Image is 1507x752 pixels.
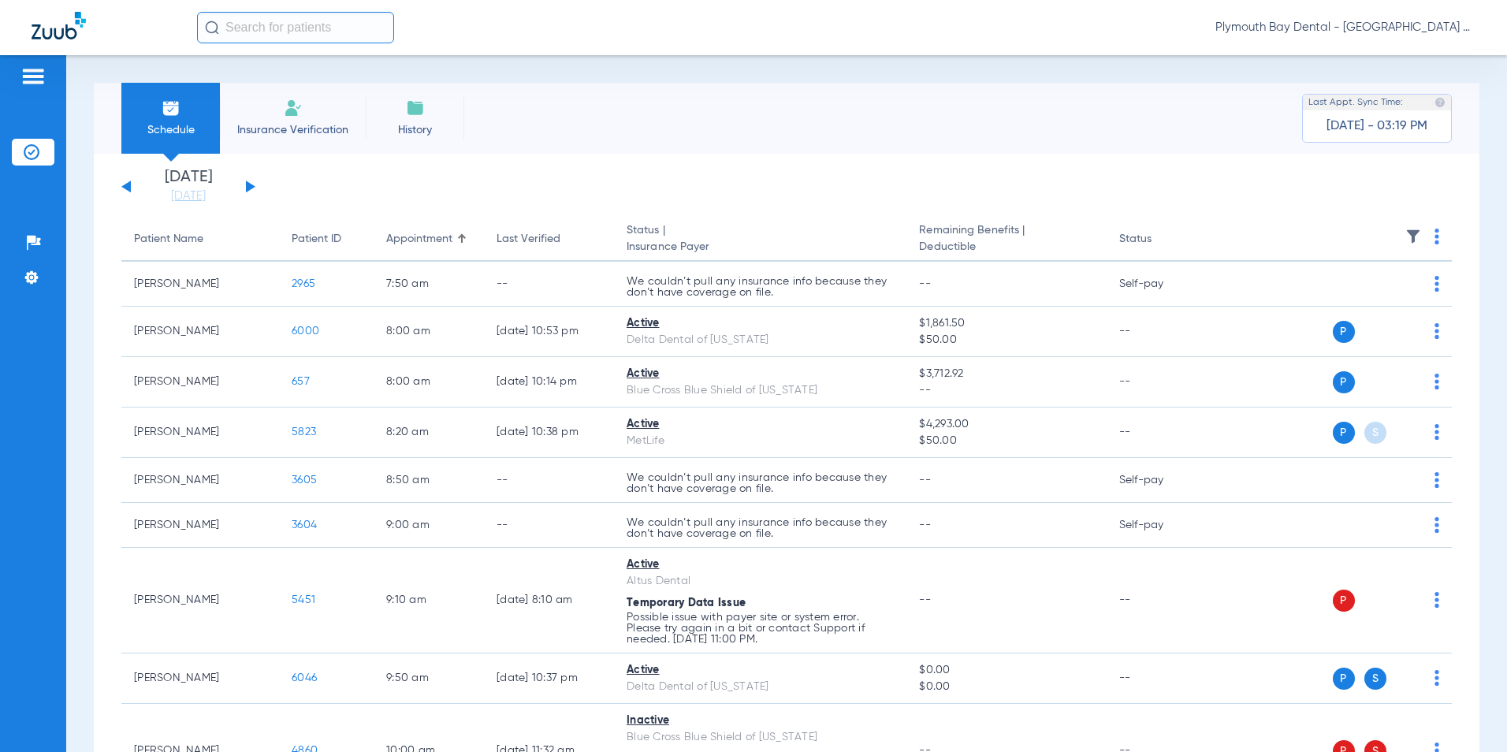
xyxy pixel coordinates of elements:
[627,517,894,539] p: We couldn’t pull any insurance info because they don’t have coverage on file.
[406,99,425,117] img: History
[1434,97,1446,108] img: last sync help info
[374,262,484,307] td: 7:50 AM
[1333,590,1355,612] span: P
[627,679,894,695] div: Delta Dental of [US_STATE]
[134,231,203,248] div: Patient Name
[1327,118,1427,134] span: [DATE] - 03:19 PM
[627,239,894,255] span: Insurance Payer
[374,548,484,653] td: 9:10 AM
[121,548,279,653] td: [PERSON_NAME]
[484,458,614,503] td: --
[1405,229,1421,244] img: filter.svg
[374,653,484,704] td: 9:50 AM
[919,366,1093,382] span: $3,712.92
[32,12,86,39] img: Zuub Logo
[1107,262,1213,307] td: Self-pay
[614,218,906,262] th: Status |
[1434,323,1439,339] img: group-dot-blue.svg
[1434,424,1439,440] img: group-dot-blue.svg
[1333,371,1355,393] span: P
[1434,592,1439,608] img: group-dot-blue.svg
[484,262,614,307] td: --
[919,662,1093,679] span: $0.00
[374,307,484,357] td: 8:00 AM
[20,67,46,86] img: hamburger-icon
[919,416,1093,433] span: $4,293.00
[627,612,894,645] p: Possible issue with payer site or system error. Please try again in a bit or contact Support if n...
[627,598,746,609] span: Temporary Data Issue
[627,366,894,382] div: Active
[134,231,266,248] div: Patient Name
[232,122,354,138] span: Insurance Verification
[627,382,894,399] div: Blue Cross Blue Shield of [US_STATE]
[1434,517,1439,533] img: group-dot-blue.svg
[1434,670,1439,686] img: group-dot-blue.svg
[627,662,894,679] div: Active
[292,376,310,387] span: 657
[292,594,315,605] span: 5451
[292,278,315,289] span: 2965
[484,307,614,357] td: [DATE] 10:53 PM
[121,408,279,458] td: [PERSON_NAME]
[121,458,279,503] td: [PERSON_NAME]
[1215,20,1475,35] span: Plymouth Bay Dental - [GEOGRAPHIC_DATA] Dental
[919,382,1093,399] span: --
[919,278,931,289] span: --
[1333,321,1355,343] span: P
[627,276,894,298] p: We couldn’t pull any insurance info because they don’t have coverage on file.
[1107,357,1213,408] td: --
[919,519,931,530] span: --
[919,239,1093,255] span: Deductible
[484,503,614,548] td: --
[919,679,1093,695] span: $0.00
[1434,374,1439,389] img: group-dot-blue.svg
[162,99,180,117] img: Schedule
[484,357,614,408] td: [DATE] 10:14 PM
[906,218,1106,262] th: Remaining Benefits |
[292,231,341,248] div: Patient ID
[1364,422,1386,444] span: S
[197,12,394,43] input: Search for patients
[284,99,303,117] img: Manual Insurance Verification
[484,408,614,458] td: [DATE] 10:38 PM
[374,503,484,548] td: 9:00 AM
[1107,458,1213,503] td: Self-pay
[141,188,236,204] a: [DATE]
[205,20,219,35] img: Search Icon
[919,594,931,605] span: --
[133,122,208,138] span: Schedule
[1434,229,1439,244] img: group-dot-blue.svg
[292,475,317,486] span: 3605
[1308,95,1403,110] span: Last Appt. Sync Time:
[292,426,316,437] span: 5823
[292,231,361,248] div: Patient ID
[627,557,894,573] div: Active
[1434,276,1439,292] img: group-dot-blue.svg
[919,315,1093,332] span: $1,861.50
[121,503,279,548] td: [PERSON_NAME]
[1333,668,1355,690] span: P
[627,713,894,729] div: Inactive
[121,262,279,307] td: [PERSON_NAME]
[141,169,236,204] li: [DATE]
[1107,653,1213,704] td: --
[121,307,279,357] td: [PERSON_NAME]
[627,332,894,348] div: Delta Dental of [US_STATE]
[919,433,1093,449] span: $50.00
[1107,408,1213,458] td: --
[374,357,484,408] td: 8:00 AM
[627,472,894,494] p: We couldn’t pull any insurance info because they don’t have coverage on file.
[374,458,484,503] td: 8:50 AM
[1107,218,1213,262] th: Status
[627,315,894,332] div: Active
[1333,422,1355,444] span: P
[386,231,471,248] div: Appointment
[627,433,894,449] div: MetLife
[1107,548,1213,653] td: --
[497,231,560,248] div: Last Verified
[484,548,614,653] td: [DATE] 8:10 AM
[919,332,1093,348] span: $50.00
[378,122,452,138] span: History
[919,475,931,486] span: --
[374,408,484,458] td: 8:20 AM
